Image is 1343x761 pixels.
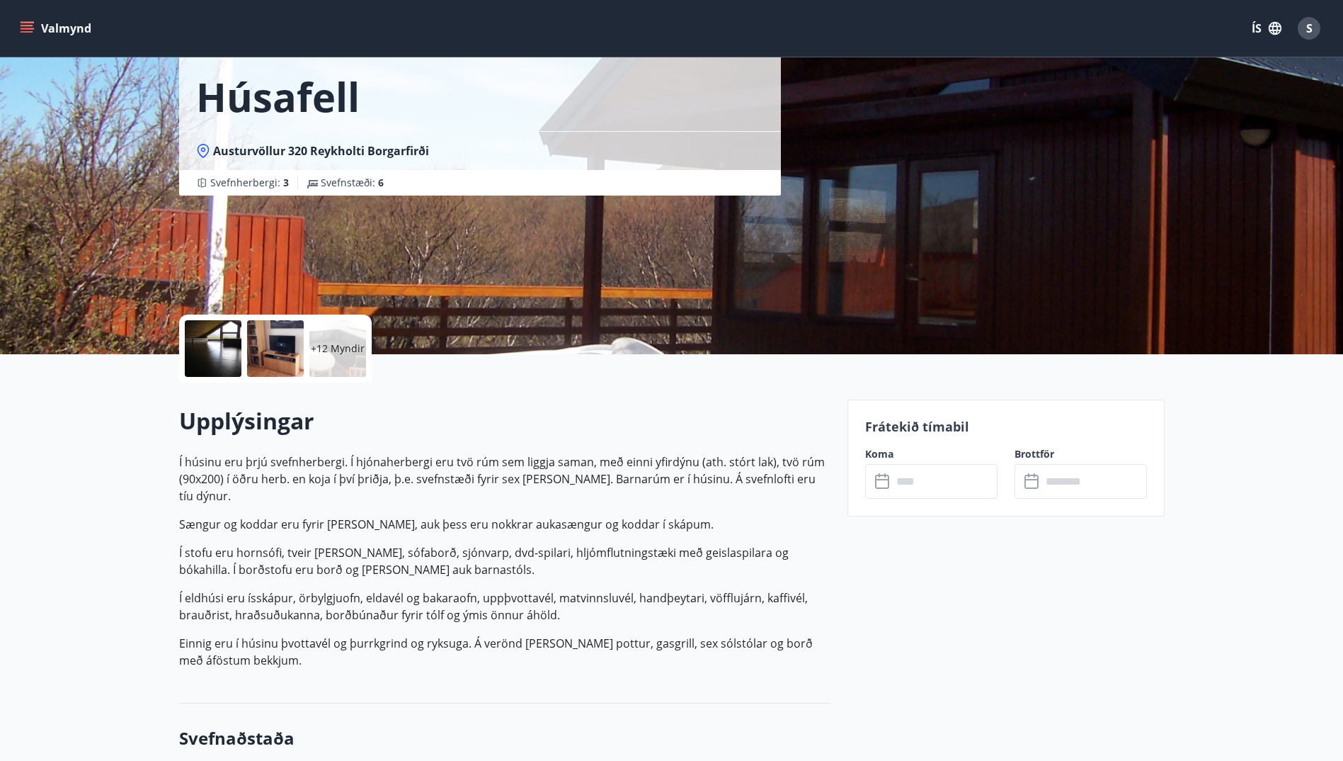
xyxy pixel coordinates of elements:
h3: Svefnaðstaða [179,726,830,750]
span: Svefnherbergi : [210,176,289,190]
span: S [1306,21,1313,36]
p: +12 Myndir [311,342,365,356]
label: Koma [865,447,998,461]
p: Í eldhúsi eru ísskápur, örbylgjuofn, eldavél og bakaraofn, uppþvottavél, matvinnsluvél, handþeyta... [179,590,830,624]
h2: Upplýsingar [179,405,830,436]
p: Einnig eru í húsinu þvottavél og þurrkgrind og ryksuga. Á verönd [PERSON_NAME] pottur, gasgrill, ... [179,635,830,669]
p: Frátekið tímabil [865,417,1147,436]
button: menu [17,16,97,41]
button: S [1292,11,1326,45]
p: Í stofu eru hornsófi, tveir [PERSON_NAME], sófaborð, sjónvarp, dvd-spilari, hljómflutningstæki me... [179,544,830,578]
p: Í húsinu eru þrjú svefnherbergi. Í hjónaherbergi eru tvö rúm sem liggja saman, með einni yfirdýnu... [179,453,830,504]
label: Brottför [1015,447,1147,461]
span: Svefnstæði : [321,176,384,190]
button: ÍS [1244,16,1289,41]
h1: Húsafell [196,69,360,123]
span: 3 [283,176,289,189]
p: Sængur og koddar eru fyrir [PERSON_NAME], auk þess eru nokkrar aukasængur og koddar í skápum. [179,516,830,533]
span: 6 [378,176,384,189]
span: Austurvöllur 320 Reykholti Borgarfirði [213,143,429,159]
